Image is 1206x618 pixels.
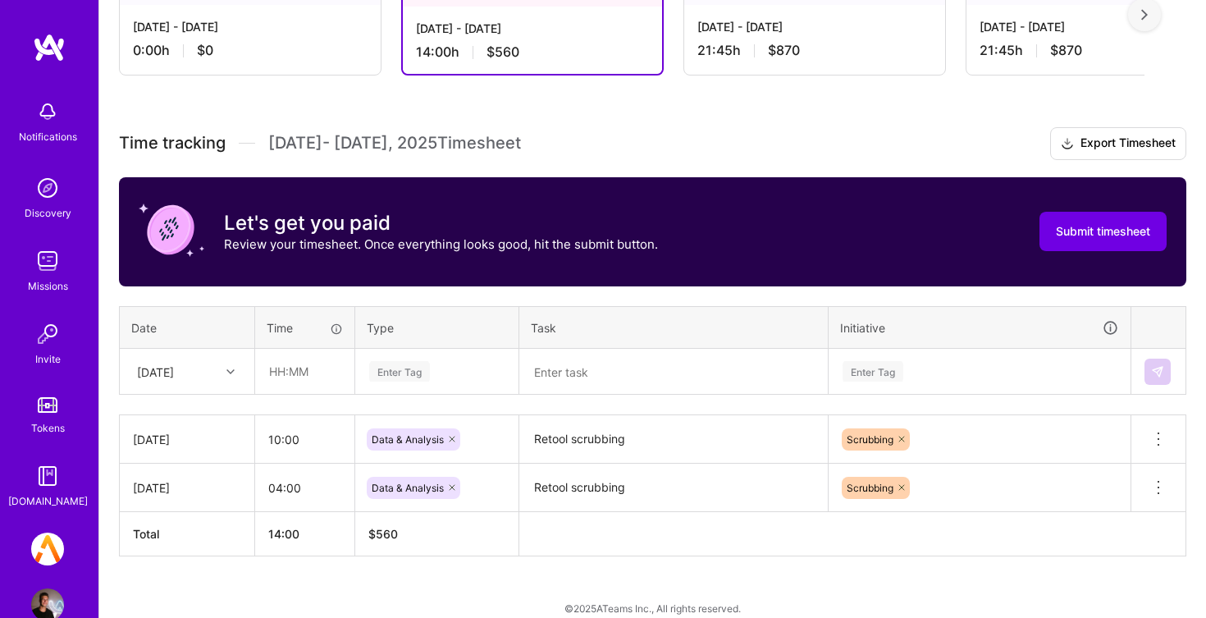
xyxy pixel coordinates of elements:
div: Notifications [19,128,77,145]
span: Data & Analysis [372,433,444,446]
button: Submit timesheet [1039,212,1167,251]
span: $560 [487,43,519,61]
span: Submit timesheet [1056,223,1150,240]
div: Enter Tag [369,359,430,384]
div: Discovery [25,204,71,222]
th: Total [120,512,255,556]
img: coin [139,197,204,263]
div: Enter Tag [843,359,903,384]
span: [DATE] - [DATE] , 2025 Timesheet [268,133,521,153]
div: [DATE] [137,363,174,380]
i: icon Download [1061,135,1074,153]
div: [DOMAIN_NAME] [8,492,88,510]
div: 0:00 h [133,42,368,59]
div: Missions [28,277,68,295]
img: logo [33,33,66,62]
img: right [1141,9,1148,21]
th: 14:00 [255,512,355,556]
span: Scrubbing [847,482,893,494]
span: Data & Analysis [372,482,444,494]
img: Invite [31,318,64,350]
img: teamwork [31,245,64,277]
i: icon Chevron [226,368,235,376]
div: 21:45 h [697,42,932,59]
span: Time tracking [119,133,226,153]
span: $870 [768,42,800,59]
div: [DATE] - [DATE] [133,18,368,35]
div: Initiative [840,318,1119,337]
img: tokens [38,397,57,413]
img: Submit [1151,365,1164,378]
input: HH:MM [255,466,354,510]
span: $870 [1050,42,1082,59]
div: 14:00 h [416,43,649,61]
div: [DATE] [133,479,241,497]
div: [DATE] - [DATE] [416,20,649,37]
a: A.Team: Platform Team [27,533,68,565]
span: Scrubbing [847,433,893,446]
h3: Let's get you paid [224,211,658,236]
div: [DATE] [133,431,241,448]
div: Time [267,319,343,336]
input: HH:MM [256,350,354,393]
div: Tokens [31,419,65,437]
img: bell [31,95,64,128]
textarea: Retool scrubbing [521,465,826,510]
div: [DATE] - [DATE] [697,18,932,35]
img: discovery [31,172,64,204]
img: guide book [31,460,64,492]
span: $ 560 [368,527,398,541]
div: Invite [35,350,61,368]
th: Type [355,306,519,349]
button: Export Timesheet [1050,127,1186,160]
img: A.Team: Platform Team [31,533,64,565]
textarea: Retool scrubbing [521,417,826,462]
p: Review your timesheet. Once everything looks good, hit the submit button. [224,236,658,253]
input: HH:MM [255,418,354,461]
span: $0 [197,42,213,59]
th: Date [120,306,255,349]
th: Task [519,306,829,349]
